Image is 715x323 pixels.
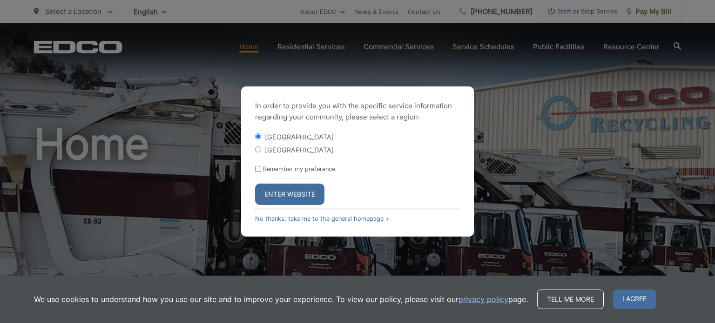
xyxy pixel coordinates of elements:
a: privacy policy [459,294,508,305]
p: We use cookies to understand how you use our site and to improve your experience. To view our pol... [34,294,528,305]
label: [GEOGRAPHIC_DATA] [265,133,334,141]
a: Tell me more [537,290,604,309]
label: [GEOGRAPHIC_DATA] [265,146,334,154]
a: No thanks, take me to the general homepage > [255,215,389,222]
button: Enter Website [255,184,324,205]
p: In order to provide you with the specific service information regarding your community, please se... [255,100,460,123]
span: I agree [613,290,656,309]
label: Remember my preference [263,165,335,172]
